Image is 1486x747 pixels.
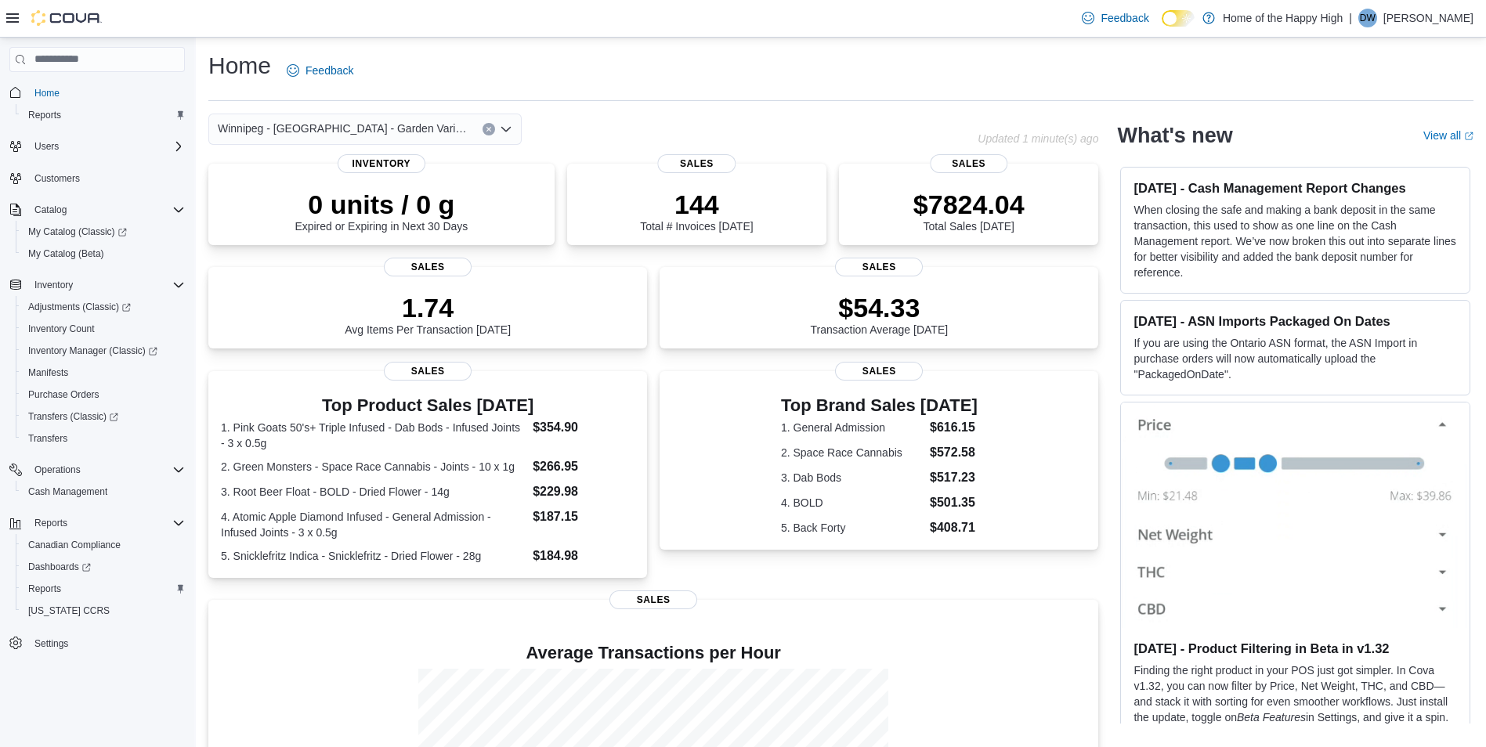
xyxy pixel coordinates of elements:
[22,536,185,554] span: Canadian Compliance
[28,345,157,357] span: Inventory Manager (Classic)
[31,10,102,26] img: Cova
[306,63,353,78] span: Feedback
[22,341,185,360] span: Inventory Manager (Classic)
[1358,9,1377,27] div: Dane Watson
[16,406,191,428] a: Transfers (Classic)
[28,84,66,103] a: Home
[3,81,191,104] button: Home
[34,87,60,99] span: Home
[22,363,74,382] a: Manifests
[28,169,86,188] a: Customers
[16,243,191,265] button: My Catalog (Beta)
[835,258,923,276] span: Sales
[28,226,127,238] span: My Catalog (Classic)
[208,50,271,81] h1: Home
[22,222,133,241] a: My Catalog (Classic)
[1223,9,1343,27] p: Home of the Happy High
[28,276,79,294] button: Inventory
[22,319,185,338] span: Inventory Count
[835,362,923,381] span: Sales
[22,385,106,404] a: Purchase Orders
[1133,180,1457,196] h3: [DATE] - Cash Management Report Changes
[16,104,191,126] button: Reports
[384,258,472,276] span: Sales
[28,604,110,617] span: [US_STATE] CCRS
[221,459,526,475] dt: 2. Green Monsters - Space Race Cannabis - Joints - 10 x 1g
[28,634,74,653] a: Settings
[16,318,191,340] button: Inventory Count
[16,384,191,406] button: Purchase Orders
[34,464,81,476] span: Operations
[34,140,59,153] span: Users
[22,222,185,241] span: My Catalog (Classic)
[295,189,468,220] p: 0 units / 0 g
[533,547,635,565] dd: $184.98
[16,428,191,449] button: Transfers
[16,362,191,384] button: Manifests
[22,407,185,426] span: Transfers (Classic)
[16,481,191,503] button: Cash Management
[1464,132,1473,141] svg: External link
[1133,662,1457,741] p: Finding the right product in your POS just got simpler. In Cova v1.32, you can now filter by Pric...
[28,485,107,498] span: Cash Management
[28,633,185,652] span: Settings
[22,106,185,125] span: Reports
[221,484,526,500] dt: 3. Root Beer Float - BOLD - Dried Flower - 14g
[28,200,73,219] button: Catalog
[811,292,949,336] div: Transaction Average [DATE]
[22,536,127,554] a: Canadian Compliance
[221,548,526,564] dt: 5. Snicklefritz Indica - Snicklefritz - Dried Flower - 28g
[22,558,97,576] a: Dashboards
[22,429,74,448] a: Transfers
[34,279,73,291] span: Inventory
[16,221,191,243] a: My Catalog (Classic)
[221,644,1086,662] h4: Average Transactions per Hour
[930,418,978,437] dd: $616.15
[22,244,185,263] span: My Catalog (Beta)
[28,366,68,379] span: Manifests
[930,443,978,462] dd: $572.58
[16,340,191,362] a: Inventory Manager (Classic)
[28,83,185,103] span: Home
[28,460,87,479] button: Operations
[28,137,65,156] button: Users
[28,276,185,294] span: Inventory
[781,495,924,511] dt: 4. BOLD
[1133,202,1457,280] p: When closing the safe and making a bank deposit in the same transaction, this used to show as one...
[16,578,191,600] button: Reports
[22,244,110,263] a: My Catalog (Beta)
[28,514,185,532] span: Reports
[640,189,753,233] div: Total # Invoices [DATE]
[28,137,185,156] span: Users
[930,154,1007,173] span: Sales
[22,106,67,125] a: Reports
[34,204,67,216] span: Catalog
[9,75,185,695] nav: Complex example
[658,154,736,173] span: Sales
[533,507,635,526] dd: $187.15
[533,418,635,437] dd: $354.90
[500,123,512,135] button: Open list of options
[221,420,526,451] dt: 1. Pink Goats 50's+ Triple Infused - Dab Bods - Infused Joints - 3 x 0.5g
[781,420,924,435] dt: 1. General Admission
[22,601,185,620] span: Washington CCRS
[781,396,978,415] h3: Top Brand Sales [DATE]
[640,189,753,220] p: 144
[3,167,191,189] button: Customers
[28,583,61,595] span: Reports
[781,470,924,485] dt: 3. Dab Bods
[978,132,1098,145] p: Updated 1 minute(s) ago
[913,189,1025,220] p: $7824.04
[22,482,114,501] a: Cash Management
[16,556,191,578] a: Dashboards
[221,396,635,415] h3: Top Product Sales [DATE]
[22,579,67,598] a: Reports
[1117,123,1232,148] h2: What's new
[34,517,67,529] span: Reports
[28,323,95,335] span: Inventory Count
[28,539,121,551] span: Canadian Compliance
[22,429,185,448] span: Transfers
[28,247,104,260] span: My Catalog (Beta)
[34,172,80,185] span: Customers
